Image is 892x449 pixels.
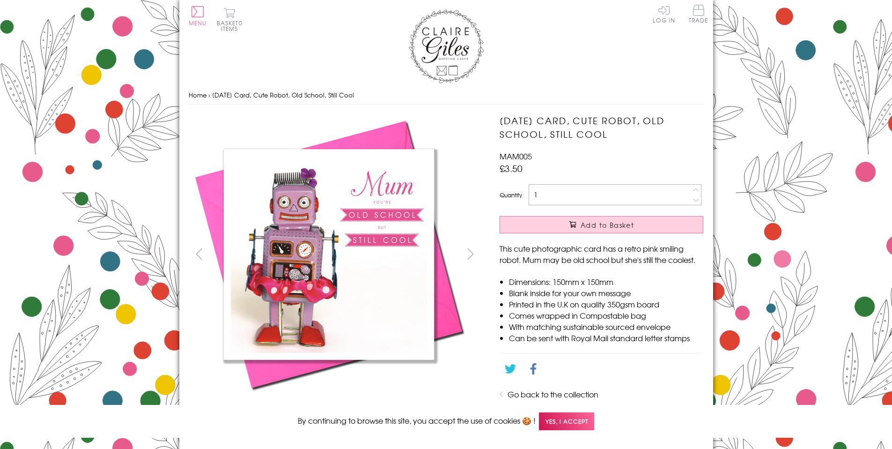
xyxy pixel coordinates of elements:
button: Basket0 items [217,7,243,31]
button: Menu [189,6,207,26]
li: With matching sustainable sourced envelope [509,321,703,332]
span: Trade [689,5,708,23]
span: Add to Basket [581,220,634,230]
p: This cute photographic card has a retro pink smiling robot. Mum may be old school but she's still... [500,243,703,265]
li: Comes wrapped in Compostable bag [509,310,703,321]
span: [DATE] Card, Cute Robot, Old School, Still Cool [212,90,354,99]
span: 0 items [221,19,243,33]
button: Add to Basket [500,216,703,233]
img: Mother's Day Card, Cute Robot, Old School, Still Cool [189,114,470,395]
a: Log In [653,5,675,23]
button: prev [189,243,210,264]
li: Blank inside for your own message [509,287,703,299]
a: Home [189,90,206,99]
a: Trade [689,5,708,25]
nav: breadcrumbs [189,86,704,105]
li: Can be sent with Royal Mail standard letter stamps [509,332,703,344]
span: Menu [189,19,207,27]
a: Go back to the collection [508,389,598,400]
button: next [460,243,481,264]
span: › [208,90,210,99]
li: Dimensions: 150mm x 150mm [509,276,703,287]
span: MAM005 [500,150,532,162]
span: £3.50 [500,162,523,175]
label: Quantity [500,191,522,199]
span: Yes, I accept [539,412,594,431]
li: Printed in the U.K on quality 350gsm board [509,299,703,310]
img: Claire Giles Greetings Cards [409,9,484,83]
h1: [DATE] Card, Cute Robot, Old School, Still Cool [500,114,703,141]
